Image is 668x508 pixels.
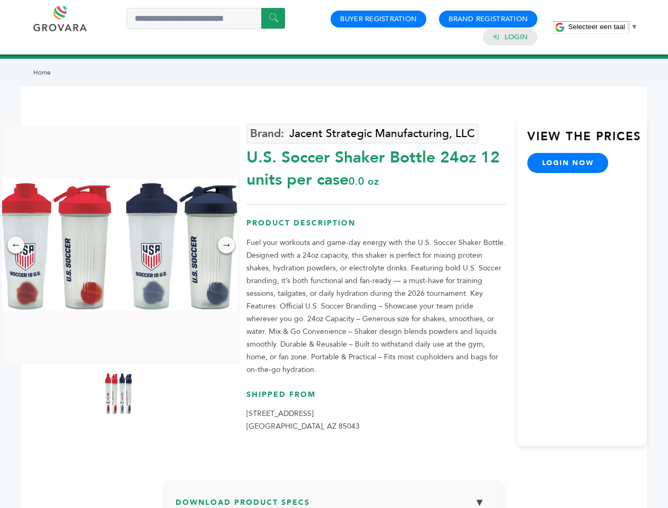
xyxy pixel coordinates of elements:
[246,407,506,433] p: [STREET_ADDRESS] [GEOGRAPHIC_DATA], AZ 85043
[349,174,379,188] span: 0.0 oz
[7,237,24,253] div: ←
[105,372,132,414] img: U.S. Soccer Shaker Bottle – 24oz 12 units per case 0.0 oz
[246,141,506,191] div: U.S. Soccer Shaker Bottle 24oz 12 units per case
[568,23,638,31] a: Selecteer een taal​
[628,23,628,31] span: ​
[246,389,506,408] h3: Shipped From
[505,32,528,42] a: Login
[449,14,528,24] a: Brand Registration
[340,14,417,24] a: Buyer Registration
[568,23,625,31] span: Selecteer een taal
[246,124,479,143] a: Jacent Strategic Manufacturing, LLC
[246,237,506,376] p: Fuel your workouts and game-day energy with the U.S. Soccer Shaker Bottle. Designed with a 24oz c...
[527,129,647,153] h3: View the Prices
[218,237,235,253] div: →
[246,218,506,237] h3: Product Description
[631,23,638,31] span: ▼
[527,153,609,173] a: login now
[33,68,51,77] a: Home
[126,8,285,29] input: Search a product or brand...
